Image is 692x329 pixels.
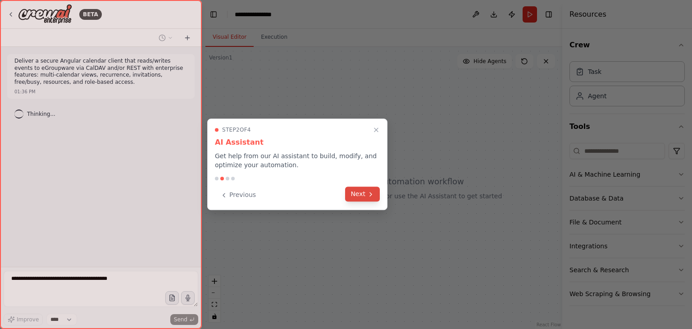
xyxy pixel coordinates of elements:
button: Hide left sidebar [207,8,220,21]
button: Next [345,187,380,201]
span: Step 2 of 4 [222,126,251,133]
p: Get help from our AI assistant to build, modify, and optimize your automation. [215,151,380,169]
h3: AI Assistant [215,137,380,148]
button: Close walkthrough [371,124,382,135]
button: Previous [215,187,261,202]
